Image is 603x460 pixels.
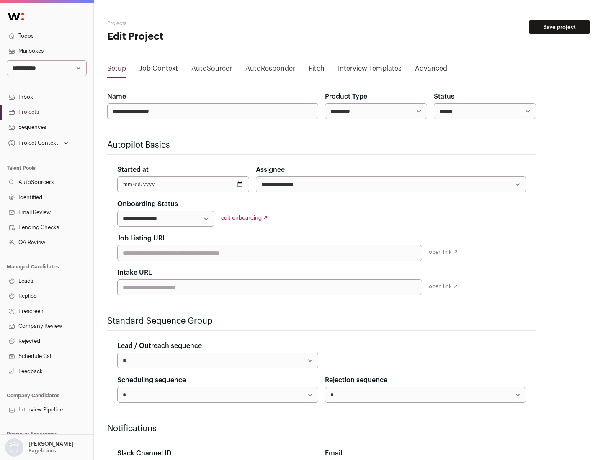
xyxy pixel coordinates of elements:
[191,64,232,77] a: AutoSourcer
[117,199,178,209] label: Onboarding Status
[139,64,178,77] a: Job Context
[107,64,126,77] a: Setup
[221,215,268,220] a: edit onboarding ↗
[117,268,152,278] label: Intake URL
[107,20,268,27] h2: Projects
[325,448,526,458] div: Email
[3,438,75,457] button: Open dropdown
[434,92,454,102] label: Status
[28,441,74,447] p: [PERSON_NAME]
[117,448,171,458] label: Slack Channel ID
[117,165,149,175] label: Started at
[7,140,58,146] div: Project Context
[28,447,56,454] p: Bagelicious
[117,233,166,243] label: Job Listing URL
[415,64,447,77] a: Advanced
[107,315,536,327] h2: Standard Sequence Group
[7,137,70,149] button: Open dropdown
[338,64,402,77] a: Interview Templates
[3,8,28,25] img: Wellfound
[117,341,202,351] label: Lead / Outreach sequence
[325,92,367,102] label: Product Type
[256,165,285,175] label: Assignee
[107,92,126,102] label: Name
[107,423,536,434] h2: Notifications
[107,139,536,151] h2: Autopilot Basics
[107,30,268,43] h1: Edit Project
[245,64,295,77] a: AutoResponder
[309,64,325,77] a: Pitch
[117,375,186,385] label: Scheduling sequence
[5,438,23,457] img: nopic.png
[529,20,590,34] button: Save project
[325,375,387,385] label: Rejection sequence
